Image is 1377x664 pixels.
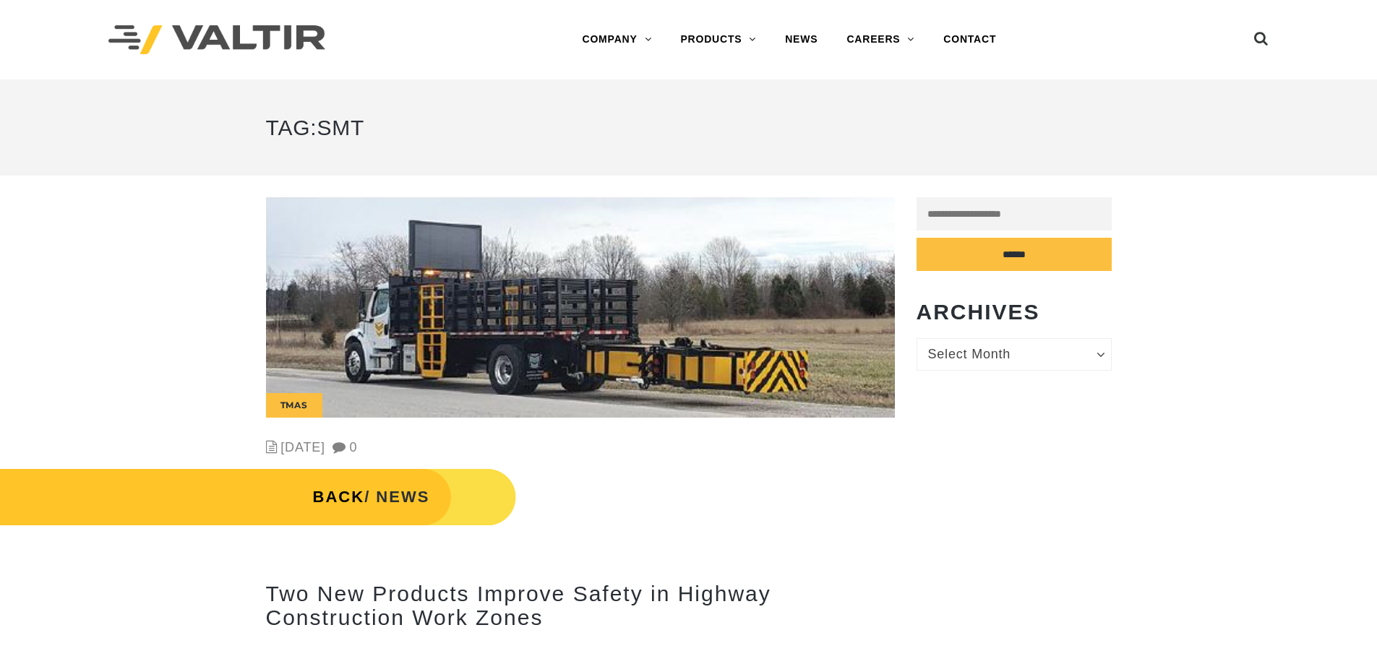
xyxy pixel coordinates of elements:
[333,440,358,454] span: 0
[917,300,1112,324] h2: Archives
[929,25,1011,54] a: CONTACT
[317,116,364,139] span: SMT
[266,197,895,418] img: Trinity Highway’s Guide Lite, a lightweight, snowplowable, raised pavement marker
[832,25,929,54] a: CAREERS
[928,345,1085,363] span: Select Month
[567,25,666,54] a: COMPANY
[266,101,1112,154] h1: Tag:
[280,400,308,410] a: TMAs
[108,25,325,55] img: Valtir
[771,25,832,54] a: NEWS
[313,488,365,506] a: BACK
[266,582,895,629] h2: Two New Products Improve Safety in Highway Construction Work Zones
[313,488,430,506] strong: / NEWS
[666,25,771,54] a: PRODUCTS
[917,338,1112,371] a: Select Month
[280,440,325,454] a: [DATE]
